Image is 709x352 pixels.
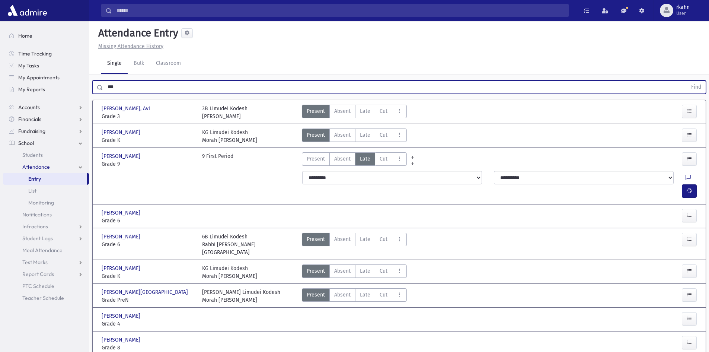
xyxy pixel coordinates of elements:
[360,267,370,275] span: Late
[102,336,142,344] span: [PERSON_NAME]
[202,129,257,144] div: KG Limudei Kodesh Morah [PERSON_NAME]
[102,152,142,160] span: [PERSON_NAME]
[202,105,247,120] div: 3B Limudei Kodesh [PERSON_NAME]
[3,232,89,244] a: Student Logs
[28,187,36,194] span: List
[18,32,32,39] span: Home
[307,267,325,275] span: Present
[307,155,325,163] span: Present
[307,107,325,115] span: Present
[102,160,195,168] span: Grade 9
[101,53,128,74] a: Single
[380,131,387,139] span: Cut
[3,185,89,197] a: List
[95,43,163,50] a: Missing Attendance History
[102,105,151,112] span: [PERSON_NAME], Avi
[102,288,189,296] span: [PERSON_NAME][GEOGRAPHIC_DATA]
[102,264,142,272] span: [PERSON_NAME]
[334,107,351,115] span: Absent
[307,291,325,299] span: Present
[307,131,325,139] span: Present
[22,235,53,242] span: Student Logs
[22,223,48,230] span: Infractions
[360,235,370,243] span: Late
[3,149,89,161] a: Students
[28,199,54,206] span: Monitoring
[150,53,187,74] a: Classroom
[22,247,63,254] span: Meal Attendance
[102,217,195,225] span: Grade 6
[128,53,150,74] a: Bulk
[307,235,325,243] span: Present
[302,105,407,120] div: AttTypes
[334,267,351,275] span: Absent
[334,291,351,299] span: Absent
[18,140,34,146] span: School
[380,235,387,243] span: Cut
[380,291,387,299] span: Cut
[334,235,351,243] span: Absent
[102,233,142,241] span: [PERSON_NAME]
[6,3,49,18] img: AdmirePro
[102,296,195,304] span: Grade PreN
[102,129,142,136] span: [PERSON_NAME]
[18,86,45,93] span: My Reports
[687,81,706,93] button: Find
[302,288,407,304] div: AttTypes
[22,152,43,158] span: Students
[334,155,351,163] span: Absent
[22,164,50,170] span: Attendance
[3,209,89,221] a: Notifications
[22,295,64,301] span: Teacher Schedule
[302,152,407,168] div: AttTypes
[18,62,39,69] span: My Tasks
[302,264,407,280] div: AttTypes
[102,312,142,320] span: [PERSON_NAME]
[202,233,295,256] div: 6B Limudei Kodesh Rabbi [PERSON_NAME][GEOGRAPHIC_DATA]
[102,112,195,120] span: Grade 3
[3,125,89,137] a: Fundraising
[380,155,387,163] span: Cut
[3,173,87,185] a: Entry
[3,83,89,95] a: My Reports
[3,221,89,232] a: Infractions
[102,320,195,328] span: Grade 4
[3,60,89,72] a: My Tasks
[360,291,370,299] span: Late
[676,4,690,10] span: rkahn
[95,27,178,39] h5: Attendance Entry
[202,288,280,304] div: [PERSON_NAME] Limudei Kodesh Morah [PERSON_NAME]
[360,155,370,163] span: Late
[102,344,195,352] span: Grade 8
[360,131,370,139] span: Late
[3,101,89,113] a: Accounts
[3,30,89,42] a: Home
[18,74,60,81] span: My Appointments
[3,292,89,304] a: Teacher Schedule
[102,136,195,144] span: Grade K
[22,271,54,278] span: Report Cards
[3,256,89,268] a: Test Marks
[102,272,195,280] span: Grade K
[18,50,52,57] span: Time Tracking
[22,283,54,289] span: PTC Schedule
[112,4,568,17] input: Search
[302,233,407,256] div: AttTypes
[18,116,41,123] span: Financials
[102,209,142,217] span: [PERSON_NAME]
[3,161,89,173] a: Attendance
[302,129,407,144] div: AttTypes
[22,211,52,218] span: Notifications
[3,244,89,256] a: Meal Attendance
[3,268,89,280] a: Report Cards
[676,10,690,16] span: User
[18,104,40,111] span: Accounts
[28,175,41,182] span: Entry
[3,72,89,83] a: My Appointments
[102,241,195,248] span: Grade 6
[3,280,89,292] a: PTC Schedule
[334,131,351,139] span: Absent
[3,137,89,149] a: School
[3,48,89,60] a: Time Tracking
[98,43,163,50] u: Missing Attendance History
